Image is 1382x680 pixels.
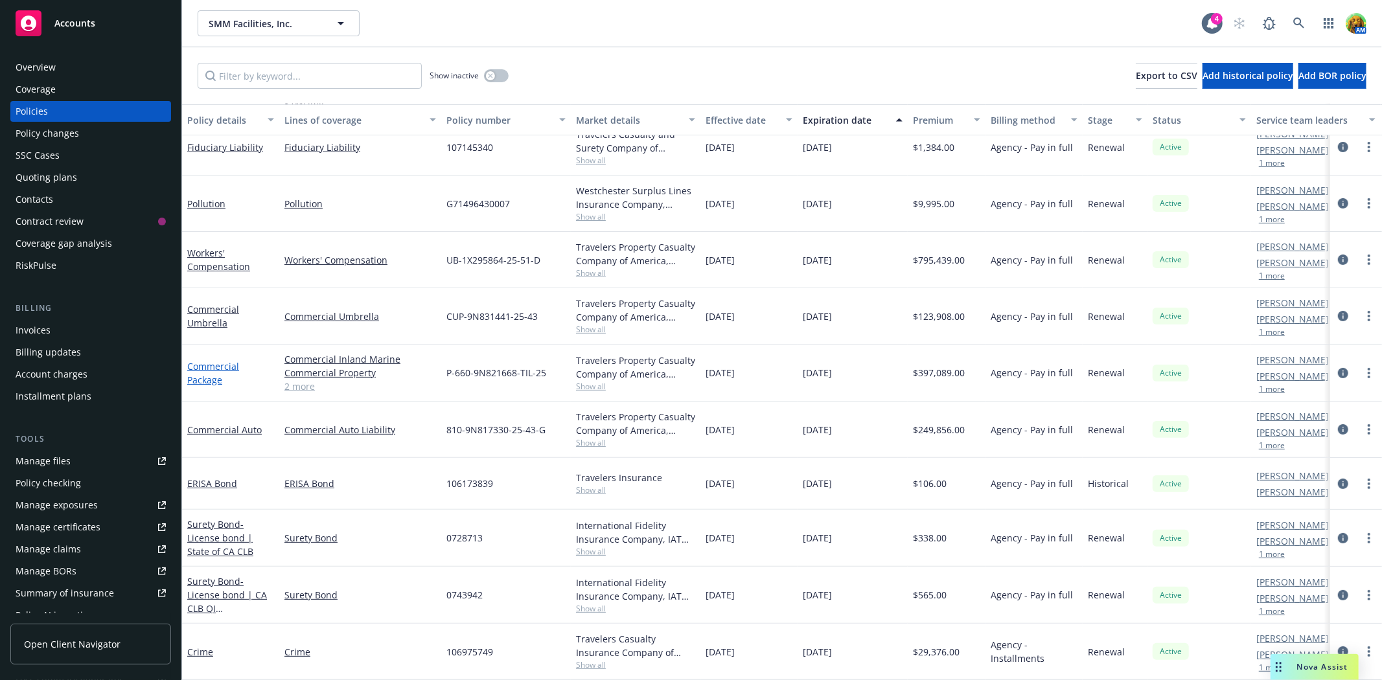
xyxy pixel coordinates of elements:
div: Lines of coverage [284,113,422,127]
div: Overview [16,57,56,78]
span: Add historical policy [1203,69,1293,82]
div: Drag to move [1271,654,1287,680]
div: Policy AI ingestions [16,605,98,626]
span: [DATE] [706,310,735,323]
div: Travelers Insurance [576,471,695,484]
span: Agency - Pay in full [991,310,1073,323]
span: Renewal [1088,423,1125,436]
button: Policy number [441,104,571,135]
a: [PERSON_NAME] [1256,485,1329,499]
a: Surety Bond [187,518,253,558]
a: circleInformation [1335,308,1351,324]
span: Active [1158,310,1184,322]
div: Premium [913,113,966,127]
a: [PERSON_NAME] [1256,199,1329,213]
span: Renewal [1088,588,1125,602]
a: ERISA Bond [284,477,436,490]
span: [DATE] [803,531,832,545]
a: circleInformation [1335,476,1351,492]
a: [PERSON_NAME] [1256,534,1329,548]
button: Service team leaders [1251,104,1381,135]
a: more [1361,196,1377,211]
a: Summary of insurance [10,583,171,604]
div: Policies [16,101,48,122]
span: [DATE] [706,531,735,545]
span: G71496430007 [446,197,510,210]
a: Pollution [187,198,225,210]
div: Travelers Casualty and Surety Company of America, Travelers Insurance [576,128,695,155]
div: Summary of insurance [16,583,114,604]
span: SMM Facilities, Inc. [209,17,321,30]
span: Show all [576,211,695,222]
span: $565.00 [913,588,947,602]
span: [DATE] [706,197,735,210]
button: Expiration date [798,104,908,135]
span: Active [1158,424,1184,435]
span: [DATE] [803,253,832,267]
a: Commercial Inland Marine [284,352,436,366]
a: RiskPulse [10,255,171,276]
span: Show all [576,155,695,166]
button: Effective date [700,104,798,135]
a: circleInformation [1335,139,1351,155]
a: more [1361,252,1377,267]
div: Status [1153,113,1232,127]
span: [DATE] [706,141,735,154]
a: circleInformation [1335,252,1351,267]
a: Policy AI ingestions [10,605,171,626]
span: Accounts [54,18,95,28]
a: Manage exposures [10,495,171,516]
span: Nova Assist [1297,661,1348,672]
a: [PERSON_NAME] [1256,183,1329,197]
button: Stage [1083,104,1147,135]
a: Surety Bond [284,531,436,545]
div: Policy details [187,113,260,127]
span: Renewal [1088,310,1125,323]
a: [PERSON_NAME] [1256,469,1329,482]
button: Status [1147,104,1251,135]
div: Manage certificates [16,517,100,538]
div: Service team leaders [1256,113,1361,127]
span: Renewal [1088,366,1125,380]
a: more [1361,530,1377,546]
a: Commercial Umbrella [284,310,436,323]
span: Show all [576,659,695,670]
span: [DATE] [803,141,832,154]
div: Invoices [16,320,51,341]
div: Westchester Surplus Lines Insurance Company, Chubb Group, CRC Group [576,184,695,211]
a: Commercial Auto [187,424,262,436]
div: Manage BORs [16,561,76,582]
span: CUP-9N831441-25-43 [446,310,538,323]
a: circleInformation [1335,422,1351,437]
span: $106.00 [913,477,947,490]
button: 1 more [1259,607,1285,615]
a: [PERSON_NAME] [1256,575,1329,589]
span: Show all [576,437,695,448]
span: Active [1158,141,1184,153]
a: Policies [10,101,171,122]
span: Agency - Pay in full [991,531,1073,545]
div: SSC Cases [16,145,60,166]
span: [DATE] [706,588,735,602]
a: Billing updates [10,342,171,363]
a: Overview [10,57,171,78]
a: Commercial Auto Liability [284,423,436,436]
span: $397,089.00 [913,366,965,380]
a: Manage certificates [10,517,171,538]
a: circleInformation [1335,587,1351,603]
div: Policy number [446,113,551,127]
a: Coverage [10,79,171,100]
a: Policy changes [10,123,171,144]
span: Agency - Pay in full [991,253,1073,267]
button: Add historical policy [1203,63,1293,89]
a: more [1361,644,1377,659]
button: 1 more [1259,442,1285,449]
a: Manage claims [10,539,171,560]
a: ERISA Bond [187,477,237,490]
span: [DATE] [803,477,832,490]
button: 1 more [1259,272,1285,280]
span: [DATE] [706,366,735,380]
a: Workers' Compensation [284,253,436,267]
span: $123,908.00 [913,310,965,323]
a: circleInformation [1335,644,1351,659]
